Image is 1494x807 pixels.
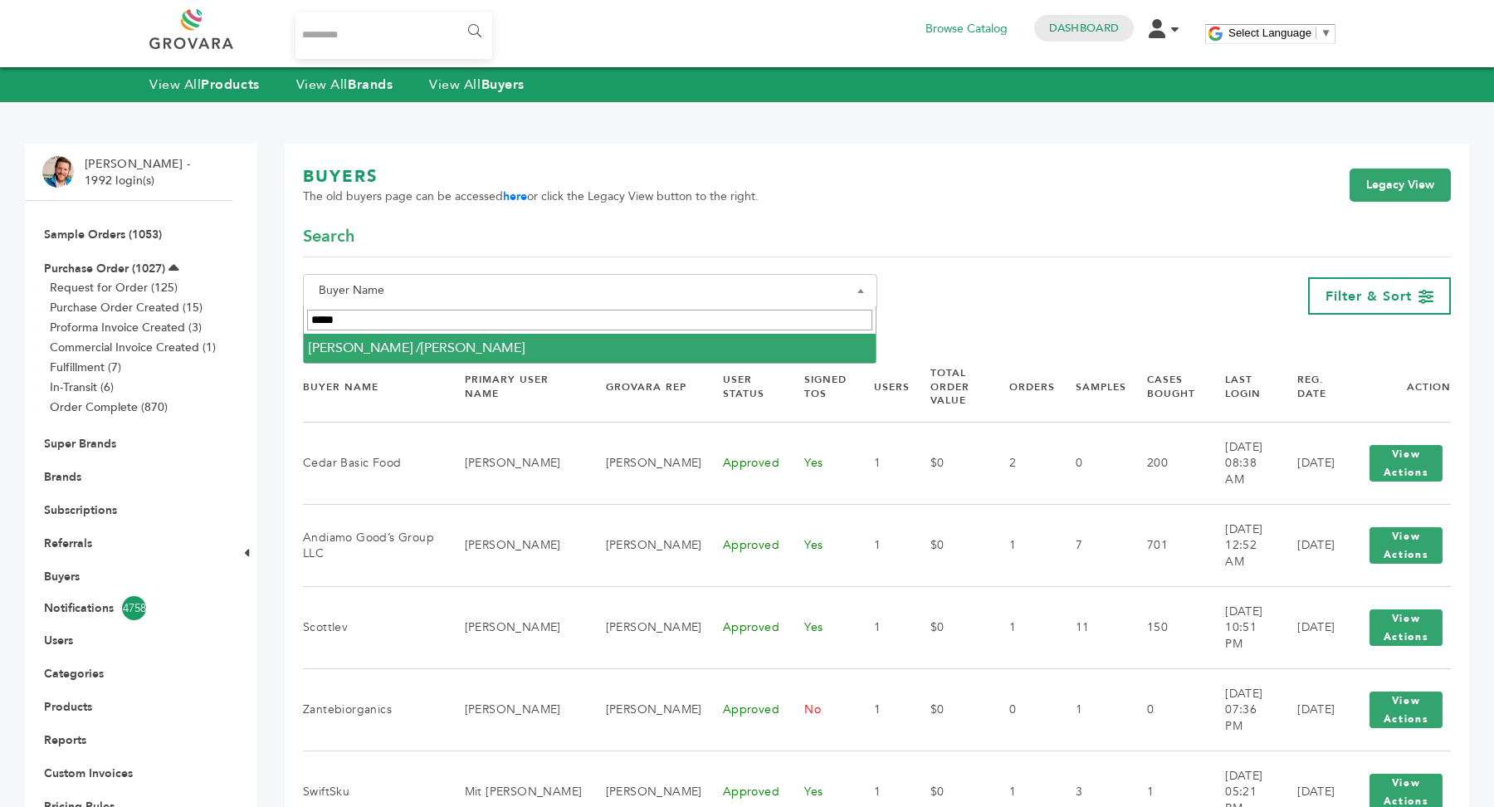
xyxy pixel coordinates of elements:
[312,279,868,302] span: Buyer Name
[853,423,910,505] td: 1
[296,76,393,94] a: View AllBrands
[1369,692,1443,728] button: View Actions
[307,310,873,330] input: Search
[44,765,133,781] a: Custom Invoices
[989,423,1055,505] td: 2
[989,669,1055,751] td: 0
[1204,587,1277,669] td: [DATE] 10:51 PM
[50,359,121,375] a: Fulfillment (7)
[44,469,81,485] a: Brands
[784,587,853,669] td: Yes
[303,423,444,505] td: Cedar Basic Food
[989,587,1055,669] td: 1
[702,669,784,751] td: Approved
[784,423,853,505] td: Yes
[303,165,759,188] h1: BUYERS
[503,188,527,204] a: here
[784,669,853,751] td: No
[50,320,202,335] a: Proforma Invoice Created (3)
[44,699,92,715] a: Products
[1340,352,1451,423] th: Action
[44,227,162,242] a: Sample Orders (1053)
[853,352,910,423] th: Users
[303,225,354,248] span: Search
[50,300,203,315] a: Purchase Order Created (15)
[429,76,525,94] a: View AllBuyers
[304,334,876,362] li: [PERSON_NAME] /[PERSON_NAME]
[1126,587,1204,669] td: 150
[910,423,989,505] td: $0
[1204,669,1277,751] td: [DATE] 07:36 PM
[1204,352,1277,423] th: Last Login
[585,423,702,505] td: [PERSON_NAME]
[44,596,213,620] a: Notifications4758
[989,505,1055,587] td: 1
[295,12,492,59] input: Search...
[925,20,1008,38] a: Browse Catalog
[1316,27,1316,39] span: ​
[44,536,92,551] a: Referrals
[303,274,877,307] span: Buyer Name
[1369,527,1443,564] button: View Actions
[444,352,585,423] th: Primary User Name
[1369,445,1443,482] button: View Actions
[1277,669,1340,751] td: [DATE]
[1055,423,1126,505] td: 0
[585,352,702,423] th: Grovara Rep
[989,352,1055,423] th: Orders
[853,587,910,669] td: 1
[1126,505,1204,587] td: 701
[50,280,178,296] a: Request for Order (125)
[1228,27,1311,39] span: Select Language
[585,669,702,751] td: [PERSON_NAME]
[44,436,116,452] a: Super Brands
[444,587,585,669] td: [PERSON_NAME]
[1277,505,1340,587] td: [DATE]
[1321,27,1331,39] span: ▼
[44,732,86,748] a: Reports
[44,502,117,518] a: Subscriptions
[853,669,910,751] td: 1
[1369,609,1443,646] button: View Actions
[50,340,216,355] a: Commercial Invoice Created (1)
[910,669,989,751] td: $0
[1204,423,1277,505] td: [DATE] 08:38 AM
[303,587,444,669] td: Scottlev
[44,261,165,276] a: Purchase Order (1027)
[303,505,444,587] td: Andiamo Good’s Group LLC
[585,505,702,587] td: [PERSON_NAME]
[44,633,73,648] a: Users
[444,423,585,505] td: [PERSON_NAME]
[702,423,784,505] td: Approved
[122,596,146,620] span: 4758
[303,188,759,205] span: The old buyers page can be accessed or click the Legacy View button to the right.
[201,76,259,94] strong: Products
[910,587,989,669] td: $0
[348,76,393,94] strong: Brands
[784,505,853,587] td: Yes
[1277,587,1340,669] td: [DATE]
[1277,352,1340,423] th: Reg. Date
[702,352,784,423] th: User Status
[585,587,702,669] td: [PERSON_NAME]
[1126,423,1204,505] td: 200
[1055,669,1126,751] td: 1
[784,352,853,423] th: Signed TOS
[481,76,525,94] strong: Buyers
[1326,287,1412,306] span: Filter & Sort
[1055,505,1126,587] td: 7
[444,505,585,587] td: [PERSON_NAME]
[303,352,444,423] th: Buyer Name
[853,505,910,587] td: 1
[1204,505,1277,587] td: [DATE] 12:52 AM
[44,666,104,682] a: Categories
[1126,669,1204,751] td: 0
[44,569,80,584] a: Buyers
[1228,27,1331,39] a: Select Language​
[85,156,194,188] li: [PERSON_NAME] - 1992 login(s)
[149,76,260,94] a: View AllProducts
[702,505,784,587] td: Approved
[50,379,114,395] a: In-Transit (6)
[444,669,585,751] td: [PERSON_NAME]
[303,669,444,751] td: Zantebiorganics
